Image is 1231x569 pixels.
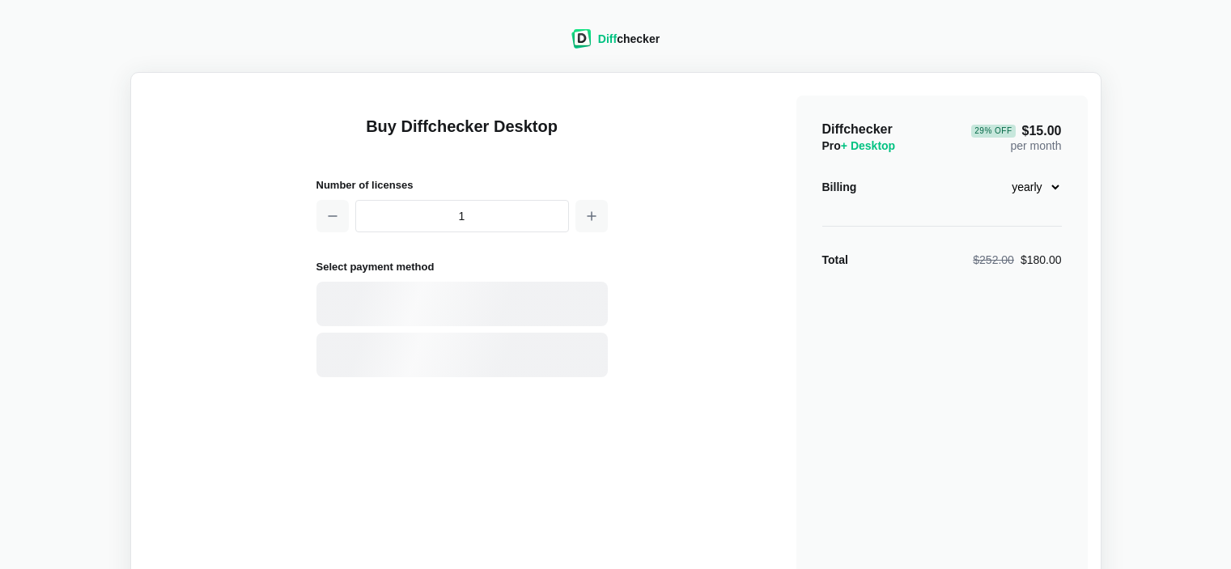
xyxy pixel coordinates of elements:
[822,122,893,136] span: Diffchecker
[598,32,617,45] span: Diff
[598,31,660,47] div: checker
[841,139,895,152] span: + Desktop
[973,252,1061,268] div: $180.00
[571,29,592,49] img: Diffchecker logo
[971,125,1015,138] div: 29 % Off
[973,253,1014,266] span: $252.00
[822,179,857,195] div: Billing
[316,115,608,157] h1: Buy Diffchecker Desktop
[316,176,608,193] h2: Number of licenses
[971,125,1061,138] span: $15.00
[571,38,660,51] a: Diffchecker logoDiffchecker
[316,258,608,275] h2: Select payment method
[971,121,1061,154] div: per month
[822,139,896,152] span: Pro
[355,200,569,232] input: 1
[822,253,848,266] strong: Total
